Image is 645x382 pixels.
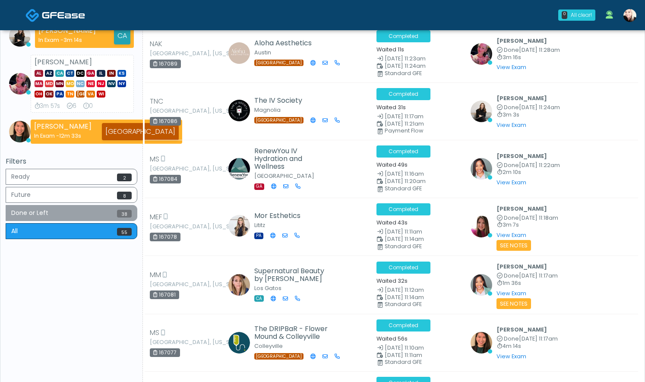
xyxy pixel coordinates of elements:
[117,174,132,181] span: 2
[6,169,137,185] button: Ready2
[55,80,64,87] span: MN
[496,63,526,71] a: View Exam
[25,8,40,22] img: Docovia
[150,270,161,280] span: MM
[496,205,547,212] b: [PERSON_NAME]
[86,80,95,87] span: NE
[254,39,330,47] h5: Aloha Aesthetics
[496,222,558,228] small: 3m 7s
[519,46,560,54] span: [DATE] 11:28am
[55,91,64,98] span: PA
[496,263,547,270] b: [PERSON_NAME]
[150,117,181,126] div: 167086
[150,340,197,345] small: [GEOGRAPHIC_DATA], [US_STATE]
[6,205,137,221] button: Done or Left38
[34,121,92,131] strong: [PERSON_NAME]
[385,294,424,301] span: [DATE] 11:14am
[254,325,330,341] h5: The DRIPBaR - Flower Mound & Colleyville
[496,179,526,186] a: View Exam
[376,171,460,177] small: Date Created
[623,9,636,22] img: Cynthia Petersen
[66,80,74,87] span: MO
[228,158,250,180] img: Taylor Buckley
[150,233,180,241] div: 167078
[496,163,560,168] small: Completed at
[42,11,85,19] img: Docovia
[38,36,96,44] div: In Exam -
[385,71,468,76] div: Standard GFE
[45,91,54,98] span: OK
[504,104,519,111] span: Done
[376,56,460,62] small: Date Created
[59,132,81,139] span: 12m 33s
[6,169,137,241] div: Basic example
[496,215,558,221] small: Completed at
[150,166,197,171] small: [GEOGRAPHIC_DATA], [US_STATE]
[376,161,408,168] small: Waited 49s
[97,70,105,77] span: IL
[55,70,64,77] span: CA
[519,335,558,342] span: [DATE] 11:17am
[228,332,250,354] img: Jill Trammell
[504,46,519,54] span: Done
[385,360,468,365] div: Standard GFE
[385,351,422,359] span: [DATE] 11:11am
[496,353,526,360] a: View Exam
[117,228,132,236] span: 55
[150,290,179,299] div: 167081
[150,60,181,68] div: 167089
[496,47,560,53] small: Completed at
[385,55,426,62] span: [DATE] 11:23am
[385,302,468,307] div: Standard GFE
[385,186,468,191] div: Standard GFE
[9,121,31,142] img: Aila Paredes
[254,183,264,190] span: GA
[376,287,460,293] small: Date Created
[35,70,43,77] span: AL
[254,342,283,350] small: Colleyville
[117,192,132,199] span: 8
[385,113,424,120] span: [DATE] 11:17am
[496,281,558,286] small: 1m 36s
[385,170,424,177] span: [DATE] 11:16am
[254,49,271,56] small: Austin
[254,212,307,220] h5: Mor Esthetics
[496,55,560,60] small: 3m 16s
[114,27,130,44] div: CA
[496,231,526,239] a: View Exam
[385,62,426,69] span: [DATE] 11:24am
[376,335,408,342] small: Waited 56s
[496,95,547,102] b: [PERSON_NAME]
[38,25,96,35] strong: [PERSON_NAME]
[76,70,85,77] span: DC
[150,224,197,229] small: [GEOGRAPHIC_DATA], [US_STATE]
[150,39,162,49] span: NAK
[376,203,430,215] span: Completed
[228,274,250,296] img: Brandi Phillips
[34,132,92,140] div: In Exam -
[496,273,558,279] small: Completed at
[35,80,43,87] span: MA
[254,295,264,302] span: CA
[150,282,197,287] small: [GEOGRAPHIC_DATA], [US_STATE]
[376,104,406,111] small: Waited 31s
[376,219,408,226] small: Waited 43s
[6,223,137,239] button: All55
[376,30,430,42] span: Completed
[25,1,85,29] a: Docovia
[107,80,116,87] span: NV
[504,161,519,169] span: Done
[45,80,54,87] span: MD
[385,244,468,249] div: Standard GFE
[376,295,460,300] small: Scheduled Time
[471,101,492,122] img: Sydney Lundberg
[496,112,560,118] small: 3m 3s
[150,96,163,107] span: TNC
[376,237,460,242] small: Scheduled Time
[496,240,531,251] small: See Notes
[496,344,558,349] small: 4m 14s
[45,70,54,77] span: AZ
[107,70,116,77] span: IN
[496,170,560,175] small: 2m 10s
[254,97,330,104] h5: The IV Society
